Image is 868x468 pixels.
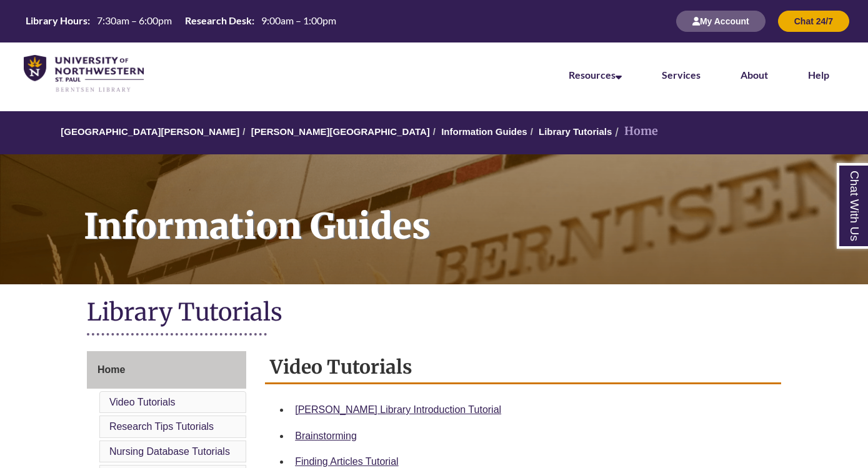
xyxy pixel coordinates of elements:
[61,126,239,137] a: [GEOGRAPHIC_DATA][PERSON_NAME]
[676,11,766,32] button: My Account
[612,122,658,141] li: Home
[265,351,781,384] h2: Video Tutorials
[741,69,768,81] a: About
[295,404,501,415] a: [PERSON_NAME] Library Introduction Tutorial
[261,14,336,26] span: 9:00am – 1:00pm
[97,14,172,26] span: 7:30am – 6:00pm
[109,446,230,457] a: Nursing Database Tutorials
[21,14,92,27] th: Library Hours:
[778,11,849,32] button: Chat 24/7
[21,14,341,29] a: Hours Today
[97,364,125,375] span: Home
[676,16,766,26] a: My Account
[70,154,868,268] h1: Information Guides
[24,55,144,93] img: UNWSP Library Logo
[778,16,849,26] a: Chat 24/7
[808,69,829,81] a: Help
[662,69,701,81] a: Services
[21,14,341,27] table: Hours Today
[109,397,176,407] a: Video Tutorials
[87,297,781,330] h1: Library Tutorials
[539,126,612,137] a: Library Tutorials
[295,456,398,467] a: Finding Articles Tutorial
[87,351,246,389] a: Home
[180,14,256,27] th: Research Desk:
[569,69,622,81] a: Resources
[109,421,214,432] a: Research Tips Tutorials
[441,126,527,137] a: Information Guides
[251,126,430,137] a: [PERSON_NAME][GEOGRAPHIC_DATA]
[295,431,357,441] a: Brainstorming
